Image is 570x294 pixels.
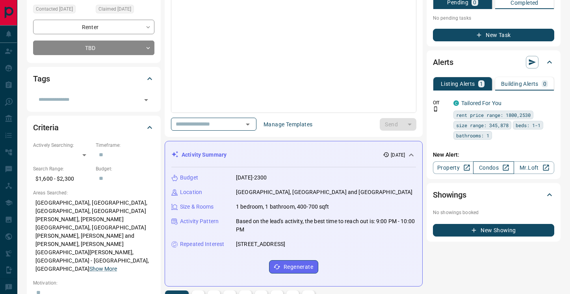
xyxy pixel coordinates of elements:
[96,142,154,149] p: Timeframe:
[391,152,405,159] p: [DATE]
[36,5,73,13] span: Contacted [DATE]
[180,240,224,248] p: Repeated Interest
[516,121,540,129] span: beds: 1-1
[433,53,554,72] div: Alerts
[96,5,154,16] div: Thu Aug 14 2025
[501,81,538,87] p: Building Alerts
[33,196,154,276] p: [GEOGRAPHIC_DATA], [GEOGRAPHIC_DATA], [GEOGRAPHIC_DATA], [GEOGRAPHIC_DATA][PERSON_NAME], [PERSON_...
[236,188,413,196] p: [GEOGRAPHIC_DATA], [GEOGRAPHIC_DATA] and [GEOGRAPHIC_DATA]
[259,118,317,131] button: Manage Templates
[456,121,509,129] span: size range: 345,878
[433,161,473,174] a: Property
[236,203,329,211] p: 1 bedroom, 1 bathroom, 400-700 sqft
[433,189,466,201] h2: Showings
[441,81,475,87] p: Listing Alerts
[236,174,267,182] p: [DATE]-2300
[33,279,154,287] p: Motivation:
[433,151,554,159] p: New Alert:
[461,100,501,106] a: Tailored For You
[433,56,453,68] h2: Alerts
[453,100,459,106] div: condos.ca
[180,174,198,182] p: Budget
[380,118,416,131] div: split button
[33,72,50,85] h2: Tags
[433,12,554,24] p: No pending tasks
[141,94,152,105] button: Open
[433,29,554,41] button: New Task
[33,189,154,196] p: Areas Searched:
[433,224,554,237] button: New Showing
[33,20,154,34] div: Renter
[89,265,117,273] button: Show More
[269,260,318,274] button: Regenerate
[98,5,131,13] span: Claimed [DATE]
[433,99,449,106] p: Off
[236,217,416,234] p: Based on the lead's activity, the best time to reach out is: 9:00 PM - 10:00 PM
[456,131,489,139] span: bathrooms: 1
[180,203,214,211] p: Size & Rooms
[456,111,531,119] span: rent price range: 1800,2530
[480,81,483,87] p: 1
[33,142,92,149] p: Actively Searching:
[182,151,227,159] p: Activity Summary
[543,81,546,87] p: 0
[33,118,154,137] div: Criteria
[96,165,154,172] p: Budget:
[33,41,154,55] div: TBD
[171,148,416,162] div: Activity Summary[DATE]
[242,119,253,130] button: Open
[433,185,554,204] div: Showings
[433,209,554,216] p: No showings booked
[33,172,92,185] p: $1,600 - $2,300
[180,217,219,226] p: Activity Pattern
[33,121,59,134] h2: Criteria
[514,161,554,174] a: Mr.Loft
[473,161,514,174] a: Condos
[33,69,154,88] div: Tags
[33,5,92,16] div: Thu Aug 14 2025
[433,106,438,112] svg: Push Notification Only
[180,188,202,196] p: Location
[33,165,92,172] p: Search Range:
[236,240,285,248] p: [STREET_ADDRESS]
